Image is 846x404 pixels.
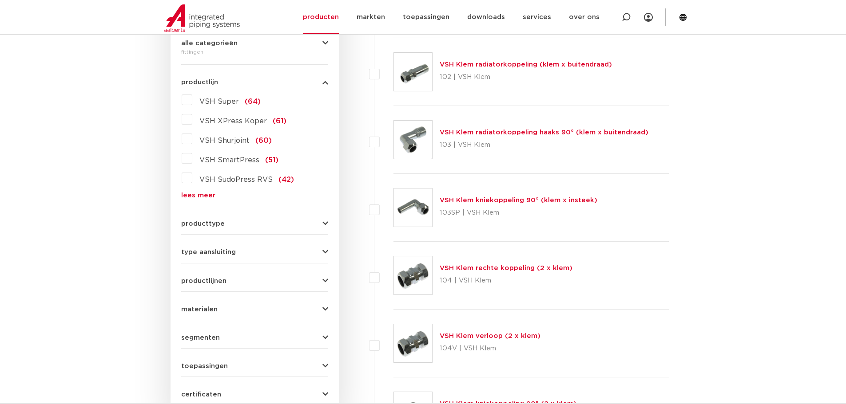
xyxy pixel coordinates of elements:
[245,98,261,105] span: (64)
[181,47,328,57] div: fittingen
[181,391,328,398] button: certificaten
[199,157,259,164] span: VSH SmartPress
[440,341,540,356] p: 104V | VSH Klem
[440,129,648,136] a: VSH Klem radiatorkoppeling haaks 90° (klem x buitendraad)
[394,188,432,227] img: Thumbnail for VSH Klem kniekoppeling 90° (klem x insteek)
[394,324,432,362] img: Thumbnail for VSH Klem verloop (2 x klem)
[199,98,239,105] span: VSH Super
[181,278,226,284] span: productlijnen
[199,137,250,144] span: VSH Shurjoint
[440,197,597,204] a: VSH Klem kniekoppeling 90° (klem x insteek)
[278,176,294,183] span: (42)
[273,118,286,125] span: (61)
[394,256,432,294] img: Thumbnail for VSH Klem rechte koppeling (2 x klem)
[181,249,236,255] span: type aansluiting
[181,363,328,369] button: toepassingen
[181,192,328,199] a: lees meer
[181,334,220,341] span: segmenten
[199,118,267,125] span: VSH XPress Koper
[440,138,648,152] p: 103 | VSH Klem
[394,53,432,91] img: Thumbnail for VSH Klem radiatorkoppeling (klem x buitendraad)
[181,391,221,398] span: certificaten
[181,220,225,227] span: producttype
[181,363,228,369] span: toepassingen
[440,206,597,220] p: 103SP | VSH Klem
[440,274,572,288] p: 104 | VSH Klem
[265,157,278,164] span: (51)
[181,306,328,313] button: materialen
[440,70,612,84] p: 102 | VSH Klem
[181,249,328,255] button: type aansluiting
[440,333,540,339] a: VSH Klem verloop (2 x klem)
[440,61,612,68] a: VSH Klem radiatorkoppeling (klem x buitendraad)
[181,306,218,313] span: materialen
[199,176,273,183] span: VSH SudoPress RVS
[181,79,218,86] span: productlijn
[181,40,328,47] button: alle categorieën
[440,265,572,271] a: VSH Klem rechte koppeling (2 x klem)
[394,121,432,159] img: Thumbnail for VSH Klem radiatorkoppeling haaks 90° (klem x buitendraad)
[181,79,328,86] button: productlijn
[181,40,238,47] span: alle categorieën
[181,334,328,341] button: segmenten
[181,278,328,284] button: productlijnen
[255,137,272,144] span: (60)
[181,220,328,227] button: producttype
